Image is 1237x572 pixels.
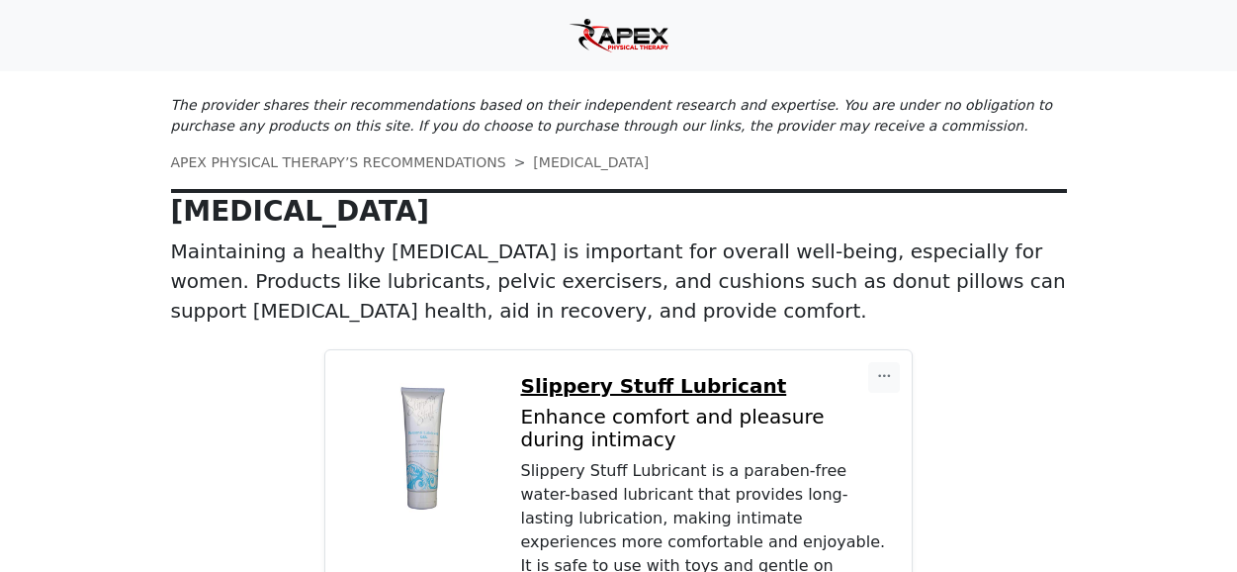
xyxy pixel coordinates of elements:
li: [MEDICAL_DATA] [506,152,650,173]
p: The provider shares their recommendations based on their independent research and expertise. You ... [171,95,1067,137]
p: Enhance comfort and pleasure during intimacy [521,406,889,451]
a: Slippery Stuff Lubricant [521,374,889,398]
img: Apex Physical Therapy [569,19,669,53]
p: Maintaining a healthy [MEDICAL_DATA] is important for overall well-being, especially for women. P... [171,237,1067,326]
a: APEX PHYSICAL THERAPY’S RECOMMENDATIONS [171,154,506,170]
img: Slippery Stuff Lubricant [349,374,497,523]
p: [MEDICAL_DATA] [171,195,1067,229]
